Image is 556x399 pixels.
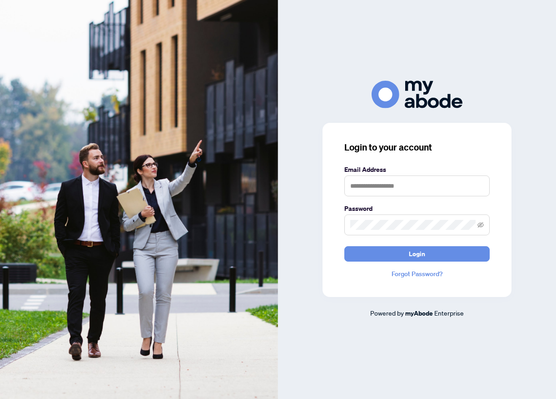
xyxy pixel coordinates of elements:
img: ma-logo [372,81,462,108]
a: Forgot Password? [344,269,490,279]
span: eye-invisible [477,222,484,228]
label: Password [344,204,490,214]
button: Login [344,246,490,262]
span: Powered by [370,309,404,317]
h3: Login to your account [344,141,490,154]
label: Email Address [344,165,490,175]
a: myAbode [405,308,433,318]
span: Login [409,247,425,261]
span: Enterprise [434,309,464,317]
